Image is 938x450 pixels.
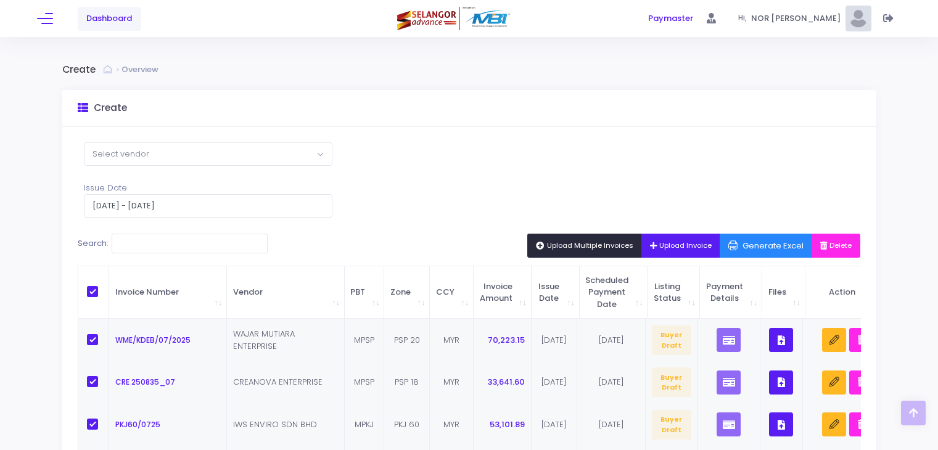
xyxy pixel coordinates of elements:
button: Edit [822,370,846,395]
td: MPSP [345,361,385,404]
button: Delete [849,370,873,395]
span: Buyer Draft [652,367,691,397]
td: [DATE] [577,403,646,446]
span: Upload Multiple Invoices [536,240,633,250]
th: Scheduled Payment Date: activate to sort column ascending [580,266,648,319]
th: Action: activate to sort column ascending [805,266,892,319]
span: 33,641.60 [487,376,525,388]
button: Click to View, Upload, Download, and Delete Documents List [769,328,793,352]
span: Delete [820,240,852,250]
span: Select vendor [93,148,149,160]
th: Vendor: activate to sort column ascending [227,266,345,319]
span: Buyer Draft [652,325,691,355]
th: Invoice Amount: activate to sort column ascending [474,266,532,319]
span: Upload Invoice [650,240,712,250]
span: Paymaster [648,12,693,25]
button: Delete [849,328,873,352]
td: [DATE] [577,361,646,404]
button: Click to View, Upload, Download, and Delete Documents List [769,412,793,436]
td: MYR [430,319,474,361]
td: MYR [430,403,474,446]
span: Buyer Draft [652,410,691,440]
img: Logo [397,7,512,31]
th: Listing Status: activate to sort column ascending [648,266,700,319]
span: WAJAR MUTIARA ENTERPRISE [233,328,295,352]
span: Dashboard [86,12,132,25]
td: [DATE] [532,361,578,404]
span: PKJ60/0725 [115,419,160,430]
button: Click to View, Upload, Download, and Delete Documents List [769,370,793,395]
h3: Create [94,102,127,114]
button: Edit [822,328,846,352]
img: Pic [845,6,871,31]
span: CRE 250835_07 [115,377,175,387]
span: Hi, [738,13,751,24]
td: [DATE] [532,403,578,446]
h3: Create [62,64,104,76]
td: MYR [430,361,474,404]
td: MPKJ [345,403,385,446]
th: Payment Details: activate to sort column ascending [700,266,762,319]
th: Files: activate to sort column ascending [762,266,805,319]
button: Delete [849,412,873,436]
button: Upload Multiple Invoices [527,234,642,257]
span: NOR [PERSON_NAME] [751,12,845,25]
button: Delete [812,234,861,257]
div: Issue Date [84,182,332,218]
span: 53,101.89 [490,419,525,430]
span: CREANOVA ENTERPRISE [233,376,323,388]
td: PSP 18 [384,361,430,404]
a: Dashboard [78,7,141,31]
a: Overview [121,63,162,76]
span: IWS ENVIRO SDN BHD [233,419,317,430]
th: Zone: activate to sort column ascending [384,266,430,319]
td: PSP 20 [384,319,430,361]
input: Search: [112,234,268,253]
span: 70,223.15 [488,334,525,346]
button: Edit [822,412,846,436]
td: [DATE] [532,319,578,361]
button: Upload Invoice [641,234,721,257]
th: Invoice Number: activate to sort column ascending [109,266,227,319]
span: WME/KDEB/07/2025 [115,335,191,345]
label: Search: [78,234,268,253]
td: MPSP [345,319,385,361]
th: PBT: activate to sort column ascending [345,266,385,319]
button: Generate Excel [720,234,812,257]
span: Generate Excel [728,240,804,252]
th: Issue Date: activate to sort column ascending [532,266,580,319]
td: PKJ 60 [384,403,430,446]
th: CCY: activate to sort column ascending [430,266,474,319]
td: [DATE] [577,319,646,361]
